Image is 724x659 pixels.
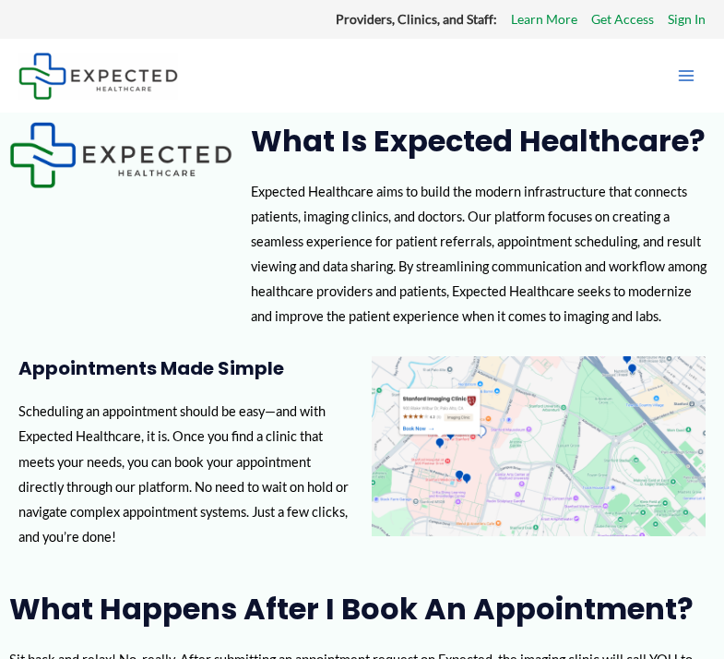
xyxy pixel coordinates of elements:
img: Expected Healthcare Logo - side, dark font, small [18,53,178,100]
img: Expected Healthcare Logo [9,122,232,188]
a: Get Access [591,7,654,31]
h3: Appointments Made Simple [18,356,353,380]
p: Scheduling an appointment should be easy—and with Expected Healthcare, it is. Once you find a cli... [18,399,353,549]
div: Expected Healthcare aims to build the modern infrastructure that connects patients, imaging clini... [251,179,715,329]
h2: What is Expected Healthcare? [251,122,715,161]
h2: What Happens After I Book an Appointment? [9,590,715,629]
button: Main menu toggle [667,56,706,95]
a: Learn More [511,7,577,31]
a: Sign In [668,7,706,31]
strong: Providers, Clinics, and Staff: [336,11,497,27]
